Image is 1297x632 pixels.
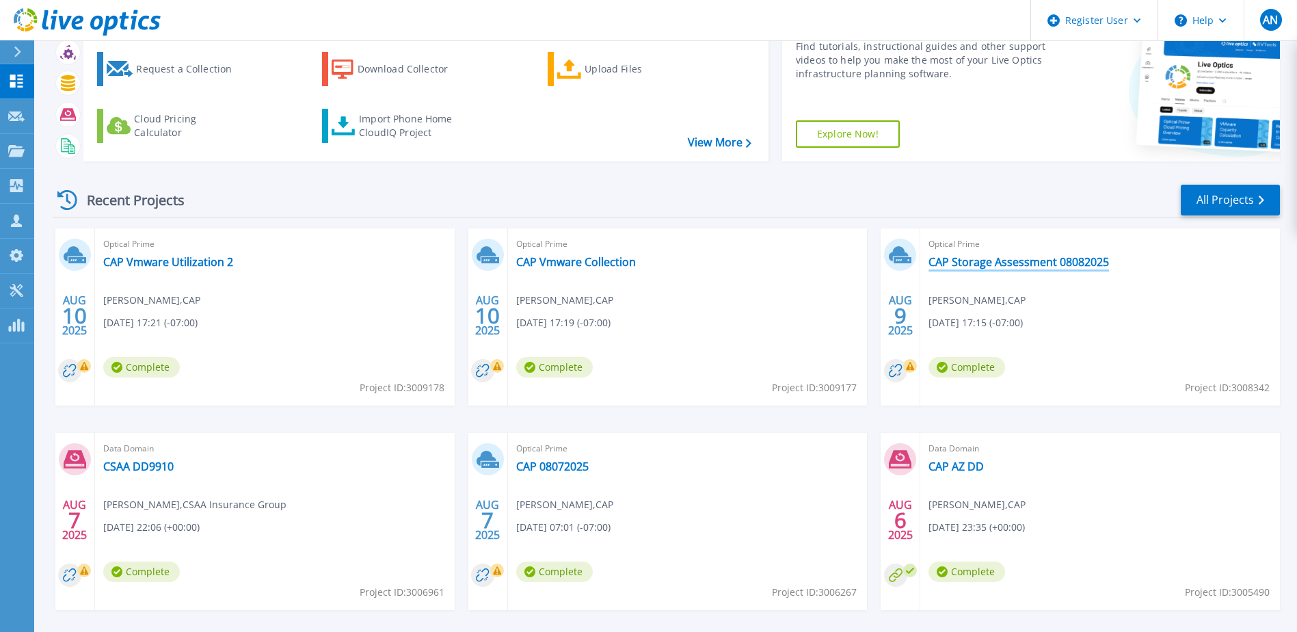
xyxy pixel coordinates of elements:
[103,237,446,252] span: Optical Prime
[887,495,913,545] div: AUG 2025
[516,460,589,473] a: CAP 08072025
[772,585,857,600] span: Project ID: 3006267
[474,495,500,545] div: AUG 2025
[1181,185,1280,215] a: All Projects
[585,55,694,83] div: Upload Files
[516,293,613,308] span: [PERSON_NAME] , CAP
[103,315,198,330] span: [DATE] 17:21 (-07:00)
[62,495,88,545] div: AUG 2025
[1263,14,1278,25] span: AN
[516,497,613,512] span: [PERSON_NAME] , CAP
[894,514,907,526] span: 6
[894,310,907,321] span: 9
[103,520,200,535] span: [DATE] 22:06 (+00:00)
[516,237,859,252] span: Optical Prime
[516,357,593,378] span: Complete
[359,112,466,140] div: Import Phone Home CloudIQ Project
[516,441,859,456] span: Optical Prime
[322,52,474,86] a: Download Collector
[928,562,1005,582] span: Complete
[1185,585,1270,600] span: Project ID: 3005490
[474,291,500,341] div: AUG 2025
[1185,380,1270,395] span: Project ID: 3008342
[103,255,233,269] a: CAP Vmware Utilization 2
[516,255,636,269] a: CAP Vmware Collection
[887,291,913,341] div: AUG 2025
[548,52,700,86] a: Upload Files
[103,357,180,378] span: Complete
[928,520,1025,535] span: [DATE] 23:35 (+00:00)
[103,293,200,308] span: [PERSON_NAME] , CAP
[103,497,286,512] span: [PERSON_NAME] , CSAA Insurance Group
[928,315,1023,330] span: [DATE] 17:15 (-07:00)
[53,183,203,217] div: Recent Projects
[62,310,87,321] span: 10
[136,55,245,83] div: Request a Collection
[103,460,174,473] a: CSAA DD9910
[97,52,250,86] a: Request a Collection
[68,514,81,526] span: 7
[103,562,180,582] span: Complete
[360,585,444,600] span: Project ID: 3006961
[475,310,500,321] span: 10
[62,291,88,341] div: AUG 2025
[688,136,751,149] a: View More
[516,562,593,582] span: Complete
[928,255,1109,269] a: CAP Storage Assessment 08082025
[516,520,611,535] span: [DATE] 07:01 (-07:00)
[928,441,1272,456] span: Data Domain
[928,293,1026,308] span: [PERSON_NAME] , CAP
[928,357,1005,378] span: Complete
[97,109,250,143] a: Cloud Pricing Calculator
[360,380,444,395] span: Project ID: 3009178
[796,40,1049,81] div: Find tutorials, instructional guides and other support videos to help you make the most of your L...
[928,460,984,473] a: CAP AZ DD
[928,497,1026,512] span: [PERSON_NAME] , CAP
[103,441,446,456] span: Data Domain
[481,514,494,526] span: 7
[516,315,611,330] span: [DATE] 17:19 (-07:00)
[134,112,243,140] div: Cloud Pricing Calculator
[772,380,857,395] span: Project ID: 3009177
[796,120,900,148] a: Explore Now!
[358,55,467,83] div: Download Collector
[928,237,1272,252] span: Optical Prime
